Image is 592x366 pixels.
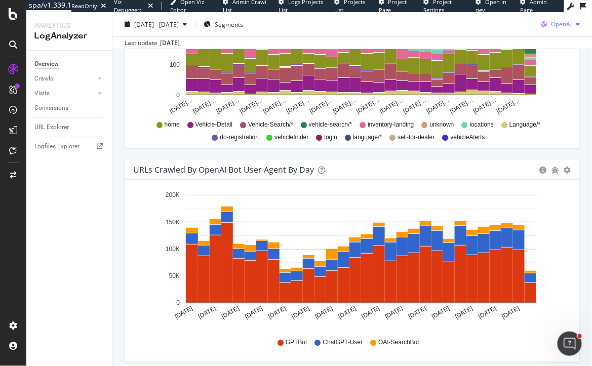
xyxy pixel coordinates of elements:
a: Visits [34,88,95,99]
span: OpenAI [551,20,572,28]
div: URL Explorer [34,122,69,133]
text: 0 [176,92,180,99]
text: [DATE] [244,305,264,320]
text: [DATE] [478,305,498,320]
span: home [165,120,180,129]
text: 100K [166,246,180,253]
span: ChatGPT-User [323,338,363,347]
span: Vehicle-Search/* [248,120,293,129]
text: 100 [170,62,180,69]
span: Language/* [509,120,540,129]
span: sell-for-dealer [398,133,435,142]
text: 0 [176,300,180,307]
text: [DATE] [220,305,241,320]
div: Crawls [34,73,53,84]
a: Crawls [34,73,95,84]
text: [DATE] [430,305,451,320]
span: vehiclefinder [274,133,308,142]
text: [DATE] [197,305,217,320]
div: Last update [125,38,180,48]
text: [DATE] [291,305,311,320]
div: gear [564,167,571,174]
div: Overview [34,59,59,69]
svg: A chart. [133,188,572,329]
span: GPTBot [286,338,307,347]
span: language/* [353,133,382,142]
div: Logfiles Explorer [34,141,80,152]
iframe: Intercom live chat [558,332,582,356]
span: do-registration [220,133,259,142]
div: LogAnalyzer [34,30,104,42]
text: [DATE] [501,305,521,320]
div: Visits [34,88,50,99]
span: OAI-SearchBot [378,338,419,347]
span: vehicleAlerts [451,133,485,142]
span: inventory-landing [368,120,414,129]
div: URLs Crawled by OpenAI bot User Agent By Day [133,165,314,175]
button: [DATE] - [DATE] [121,16,191,32]
button: Segments [200,16,247,32]
div: Conversions [34,103,68,113]
span: Vehicle-Detail [195,120,232,129]
text: [DATE] [314,305,334,320]
text: [DATE] [454,305,475,320]
button: OpenAI [537,16,584,32]
a: URL Explorer [34,122,105,133]
a: Overview [34,59,105,69]
div: ReadOnly: [71,2,99,10]
text: 50K [169,273,180,280]
a: Conversions [34,103,105,113]
text: [DATE] [174,305,194,320]
text: [DATE] [267,305,287,320]
text: 200K [166,192,180,199]
span: [DATE] - [DATE] [134,20,179,28]
text: [DATE] [407,305,427,320]
span: vehicle-search/* [309,120,352,129]
div: bug [552,167,559,174]
div: Analytics [34,20,104,30]
text: [DATE] [361,305,381,320]
span: Segments [215,20,243,28]
span: locations [470,120,494,129]
text: [DATE] [337,305,358,320]
span: unknown [430,120,454,129]
text: [DATE] [384,305,404,320]
text: 150K [166,219,180,226]
span: login [324,133,337,142]
div: [DATE] [160,38,180,48]
a: Logfiles Explorer [34,141,105,152]
div: circle-info [540,167,547,174]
